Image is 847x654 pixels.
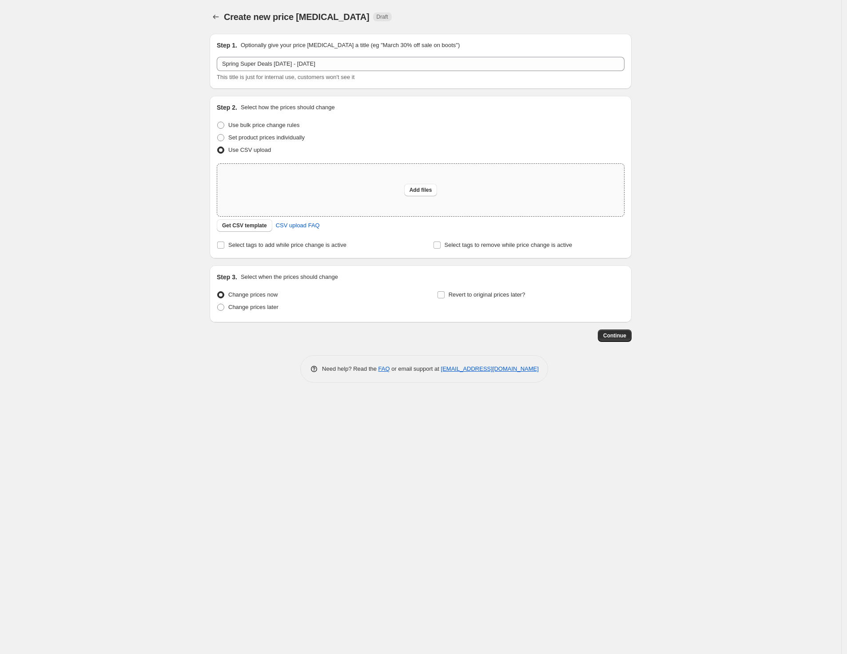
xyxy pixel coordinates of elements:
[217,103,237,112] h2: Step 2.
[228,147,271,153] span: Use CSV upload
[228,122,299,128] span: Use bulk price change rules
[224,12,370,22] span: Create new price [MEDICAL_DATA]
[228,304,278,310] span: Change prices later
[217,41,237,50] h2: Step 1.
[603,332,626,339] span: Continue
[217,219,272,232] button: Get CSV template
[445,242,573,248] span: Select tags to remove while price change is active
[322,365,378,372] span: Need help? Read the
[378,365,390,372] a: FAQ
[228,242,346,248] span: Select tags to add while price change is active
[410,186,432,194] span: Add files
[210,11,222,23] button: Price change jobs
[241,273,338,281] p: Select when the prices should change
[241,41,460,50] p: Optionally give your price [MEDICAL_DATA] a title (eg "March 30% off sale on boots")
[217,273,237,281] h2: Step 3.
[270,218,325,233] a: CSV upload FAQ
[390,365,441,372] span: or email support at
[404,184,437,196] button: Add files
[276,221,320,230] span: CSV upload FAQ
[228,134,305,141] span: Set product prices individually
[217,74,354,80] span: This title is just for internal use, customers won't see it
[377,13,388,20] span: Draft
[228,291,278,298] span: Change prices now
[222,222,267,229] span: Get CSV template
[241,103,335,112] p: Select how the prices should change
[449,291,525,298] span: Revert to original prices later?
[217,57,624,71] input: 30% off holiday sale
[441,365,539,372] a: [EMAIL_ADDRESS][DOMAIN_NAME]
[598,329,632,342] button: Continue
